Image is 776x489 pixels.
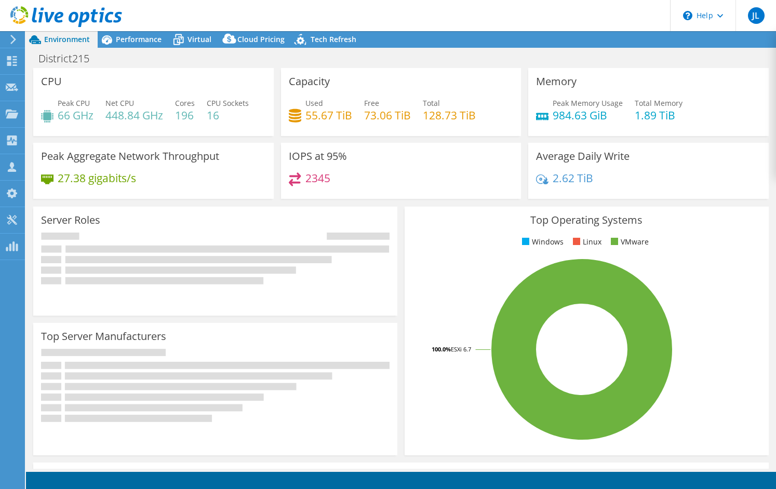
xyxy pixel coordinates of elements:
[34,53,105,64] h1: District215
[635,110,683,121] h4: 1.89 TiB
[635,98,683,108] span: Total Memory
[683,11,692,20] svg: \n
[41,76,62,87] h3: CPU
[553,98,623,108] span: Peak Memory Usage
[608,236,649,248] li: VMware
[423,110,476,121] h4: 128.73 TiB
[58,98,90,108] span: Peak CPU
[175,110,195,121] h4: 196
[116,34,162,44] span: Performance
[41,331,166,342] h3: Top Server Manufacturers
[289,76,330,87] h3: Capacity
[553,172,593,184] h4: 2.62 TiB
[44,34,90,44] span: Environment
[207,110,249,121] h4: 16
[41,214,100,226] h3: Server Roles
[432,345,451,353] tspan: 100.0%
[570,236,601,248] li: Linux
[311,34,356,44] span: Tech Refresh
[536,151,630,162] h3: Average Daily Write
[553,110,623,121] h4: 984.63 GiB
[412,214,761,226] h3: Top Operating Systems
[58,110,93,121] h4: 66 GHz
[175,98,195,108] span: Cores
[451,345,471,353] tspan: ESXi 6.7
[364,110,411,121] h4: 73.06 TiB
[423,98,440,108] span: Total
[305,110,352,121] h4: 55.67 TiB
[105,110,163,121] h4: 448.84 GHz
[58,172,136,184] h4: 27.38 gigabits/s
[105,98,134,108] span: Net CPU
[207,98,249,108] span: CPU Sockets
[519,236,564,248] li: Windows
[41,151,219,162] h3: Peak Aggregate Network Throughput
[289,151,347,162] h3: IOPS at 95%
[364,98,379,108] span: Free
[305,98,323,108] span: Used
[188,34,211,44] span: Virtual
[237,34,285,44] span: Cloud Pricing
[748,7,765,24] span: JL
[305,172,330,184] h4: 2345
[536,76,577,87] h3: Memory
